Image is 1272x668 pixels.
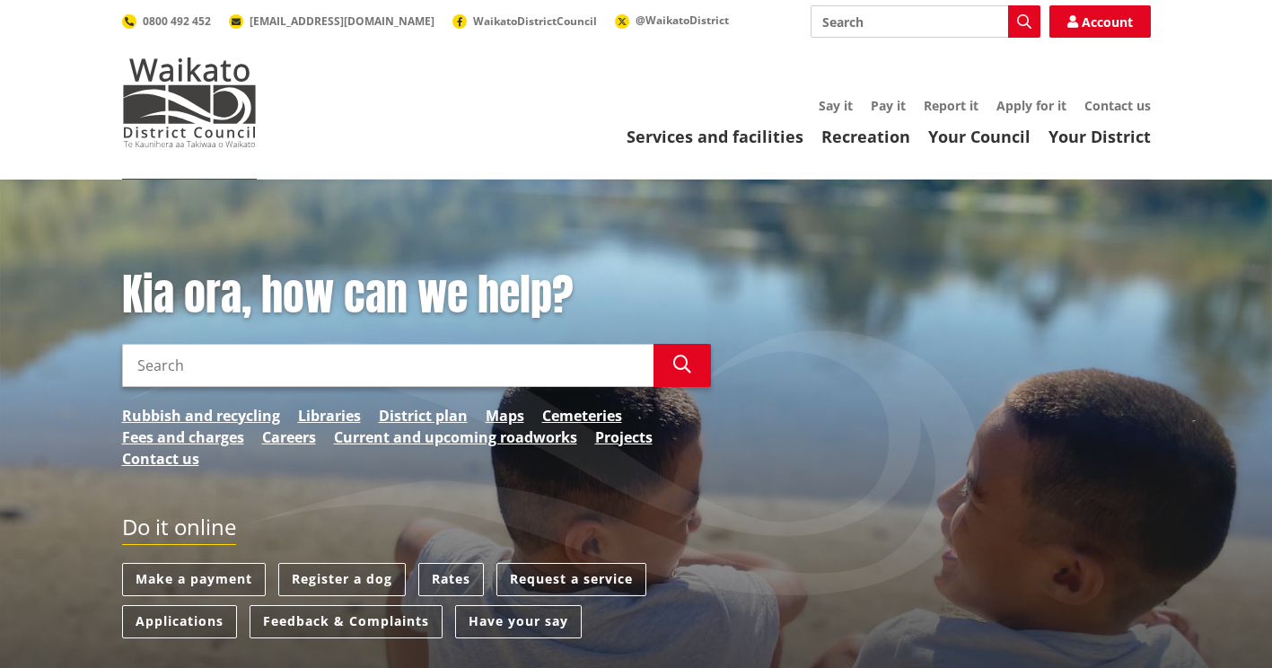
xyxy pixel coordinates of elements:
[821,126,910,147] a: Recreation
[262,426,316,448] a: Careers
[250,605,443,638] a: Feedback & Complaints
[250,13,434,29] span: [EMAIL_ADDRESS][DOMAIN_NAME]
[486,405,524,426] a: Maps
[542,405,622,426] a: Cemeteries
[452,13,597,29] a: WaikatoDistrictCouncil
[615,13,729,28] a: @WaikatoDistrict
[278,563,406,596] a: Register a dog
[122,13,211,29] a: 0800 492 452
[1049,5,1151,38] a: Account
[636,13,729,28] span: @WaikatoDistrict
[334,426,577,448] a: Current and upcoming roadworks
[928,126,1031,147] a: Your Council
[418,563,484,596] a: Rates
[996,97,1066,114] a: Apply for it
[379,405,468,426] a: District plan
[122,269,711,321] h1: Kia ora, how can we help?
[143,13,211,29] span: 0800 492 452
[122,514,236,546] h2: Do it online
[627,126,803,147] a: Services and facilities
[871,97,906,114] a: Pay it
[122,57,257,147] img: Waikato District Council - Te Kaunihera aa Takiwaa o Waikato
[811,5,1040,38] input: Search input
[229,13,434,29] a: [EMAIL_ADDRESS][DOMAIN_NAME]
[122,344,654,387] input: Search input
[122,448,199,470] a: Contact us
[122,605,237,638] a: Applications
[298,405,361,426] a: Libraries
[122,563,266,596] a: Make a payment
[496,563,646,596] a: Request a service
[473,13,597,29] span: WaikatoDistrictCouncil
[1048,126,1151,147] a: Your District
[122,426,244,448] a: Fees and charges
[455,605,582,638] a: Have your say
[819,97,853,114] a: Say it
[924,97,978,114] a: Report it
[122,405,280,426] a: Rubbish and recycling
[595,426,653,448] a: Projects
[1084,97,1151,114] a: Contact us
